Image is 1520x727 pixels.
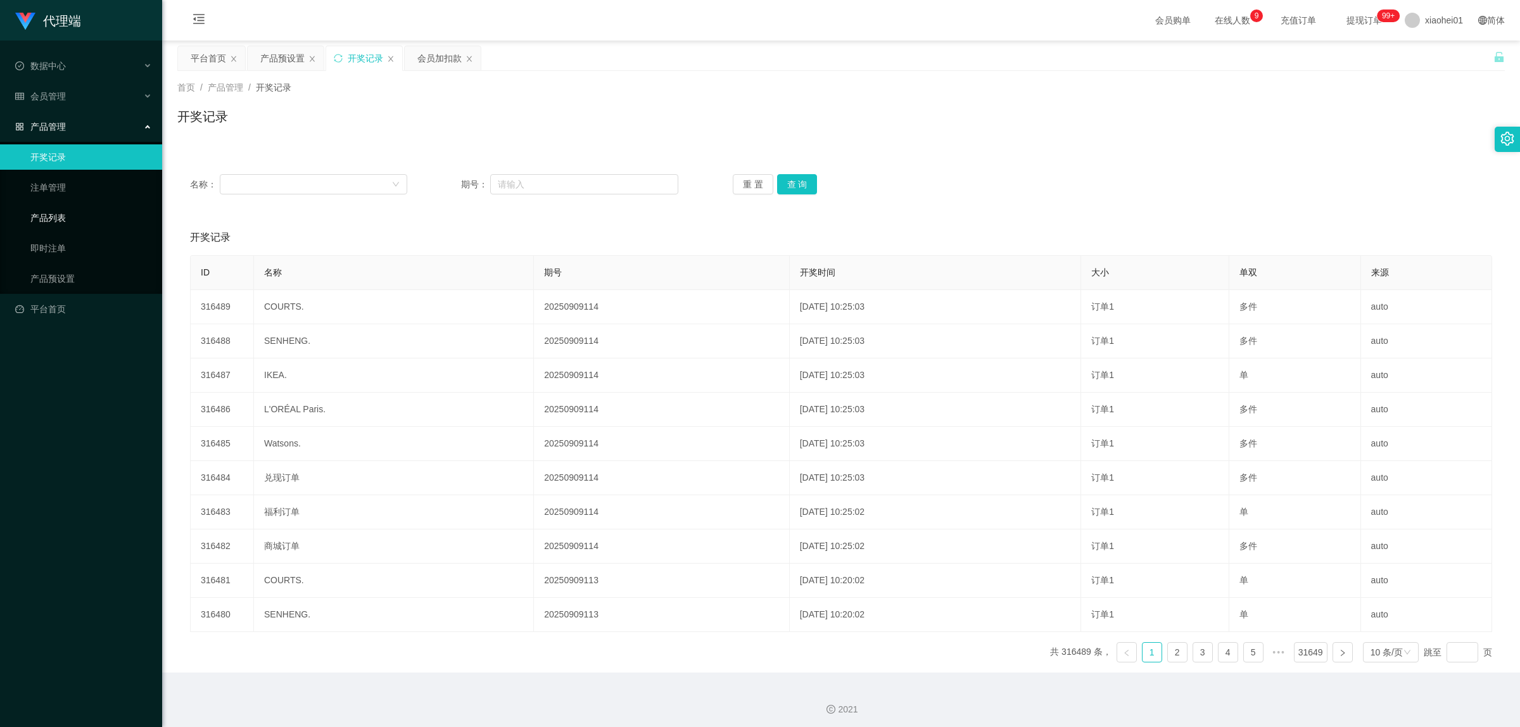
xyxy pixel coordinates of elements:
td: [DATE] 10:25:03 [790,427,1082,461]
i: 图标: close [465,55,473,63]
span: 订单1 [1091,507,1114,517]
td: [DATE] 10:20:02 [790,598,1082,632]
span: 充值订单 [1274,16,1322,25]
td: [DATE] 10:25:03 [790,461,1082,495]
td: 20250909114 [534,427,789,461]
td: auto [1361,324,1492,358]
td: 商城订单 [254,529,534,564]
td: 兑现订单 [254,461,534,495]
div: 产品预设置 [260,46,305,70]
img: logo.9652507e.png [15,13,35,30]
a: 5 [1244,643,1263,662]
i: 图标: left [1123,649,1130,657]
td: Watsons. [254,427,534,461]
span: 期号： [461,178,490,191]
button: 查 询 [777,174,818,194]
span: 开奖记录 [256,82,291,92]
td: COURTS. [254,564,534,598]
a: 4 [1219,643,1238,662]
td: 福利订单 [254,495,534,529]
span: 大小 [1091,267,1109,277]
span: 名称： [190,178,220,191]
a: 产品列表 [30,205,152,231]
span: 单 [1239,507,1248,517]
a: 31649 [1295,643,1327,662]
td: auto [1361,427,1492,461]
td: 316484 [191,461,254,495]
td: 316489 [191,290,254,324]
td: 20250909114 [534,529,789,564]
span: 订单1 [1091,370,1114,380]
li: 4 [1218,642,1238,662]
span: 多件 [1239,301,1257,312]
a: 3 [1193,643,1212,662]
span: 单 [1239,370,1248,380]
td: 20250909113 [534,564,789,598]
i: 图标: check-circle-o [15,61,24,70]
li: 2 [1167,642,1187,662]
span: ID [201,267,210,277]
span: 订单1 [1091,609,1114,619]
td: 316486 [191,393,254,427]
div: 跳至 页 [1424,642,1492,662]
span: 多件 [1239,404,1257,414]
li: 上一页 [1117,642,1137,662]
div: 会员加扣款 [417,46,462,70]
span: 订单1 [1091,404,1114,414]
td: [DATE] 10:25:02 [790,495,1082,529]
span: 订单1 [1091,575,1114,585]
i: 图标: down [1403,648,1411,657]
li: 3 [1193,642,1213,662]
span: 单 [1239,575,1248,585]
td: 316481 [191,564,254,598]
li: 下一页 [1333,642,1353,662]
span: 名称 [264,267,282,277]
span: 在线人数 [1208,16,1257,25]
div: 平台首页 [191,46,226,70]
td: [DATE] 10:20:02 [790,564,1082,598]
span: 来源 [1371,267,1389,277]
i: 图标: unlock [1493,51,1505,63]
span: / [200,82,203,92]
i: 图标: copyright [826,705,835,714]
li: 5 [1243,642,1263,662]
a: 产品预设置 [30,266,152,291]
span: 订单1 [1091,301,1114,312]
span: 订单1 [1091,541,1114,551]
li: 31649 [1294,642,1327,662]
td: auto [1361,358,1492,393]
td: [DATE] 10:25:02 [790,529,1082,564]
td: [DATE] 10:25:03 [790,358,1082,393]
span: 订单1 [1091,472,1114,483]
span: 开奖记录 [190,230,231,245]
span: 多件 [1239,541,1257,551]
td: 20250909113 [534,598,789,632]
i: 图标: sync [334,54,343,63]
td: 20250909114 [534,393,789,427]
td: [DATE] 10:25:03 [790,393,1082,427]
span: 单双 [1239,267,1257,277]
a: 即时注单 [30,236,152,261]
h1: 代理端 [43,1,81,41]
td: auto [1361,290,1492,324]
td: SENHENG. [254,324,534,358]
td: auto [1361,598,1492,632]
span: 产品管理 [15,122,66,132]
sup: 1112 [1377,9,1400,22]
td: L'ORÉAL Paris. [254,393,534,427]
span: 产品管理 [208,82,243,92]
div: 2021 [172,703,1510,716]
td: 20250909114 [534,324,789,358]
td: 316483 [191,495,254,529]
td: 316487 [191,358,254,393]
span: 首页 [177,82,195,92]
i: 图标: close [387,55,395,63]
td: auto [1361,393,1492,427]
i: 图标: global [1478,16,1487,25]
td: 316488 [191,324,254,358]
span: 开奖时间 [800,267,835,277]
li: 1 [1142,642,1162,662]
td: SENHENG. [254,598,534,632]
span: 单 [1239,609,1248,619]
span: 多件 [1239,336,1257,346]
